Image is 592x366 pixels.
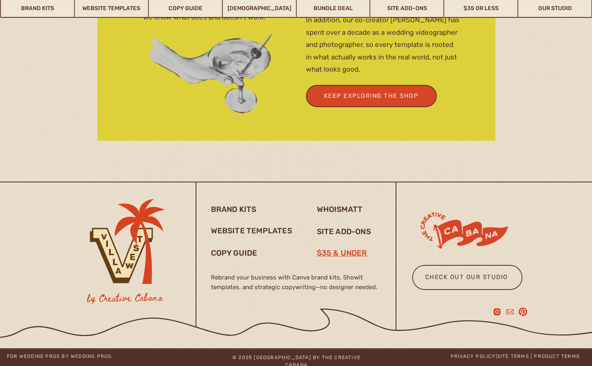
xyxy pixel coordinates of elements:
[317,226,394,236] a: site add-ons
[211,204,260,214] a: brand kits
[67,291,182,305] h3: by Creative Cabana
[211,273,382,294] h3: Rebrand your business with Canva brand kits, Showit templates, and strategic copywriting—no desig...
[317,204,374,214] a: whoismatt
[306,14,459,76] p: In addition, our co-creator [PERSON_NAME] has spent over a decade as a wedding videographer and p...
[446,353,579,362] nav: | ite terms | product terms
[211,226,296,238] a: website templates
[497,353,501,359] a: s
[211,248,278,258] a: copy guide
[223,354,370,363] a: © 2025 [GEOGRAPHIC_DATA] by the creative cabana
[7,353,145,362] a: for wedding pros by wedding pros.
[451,353,496,359] a: privacy policy
[416,272,517,290] a: check out our studio
[315,91,428,102] a: Keep Exploring the Shop
[317,248,374,258] a: $35 & under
